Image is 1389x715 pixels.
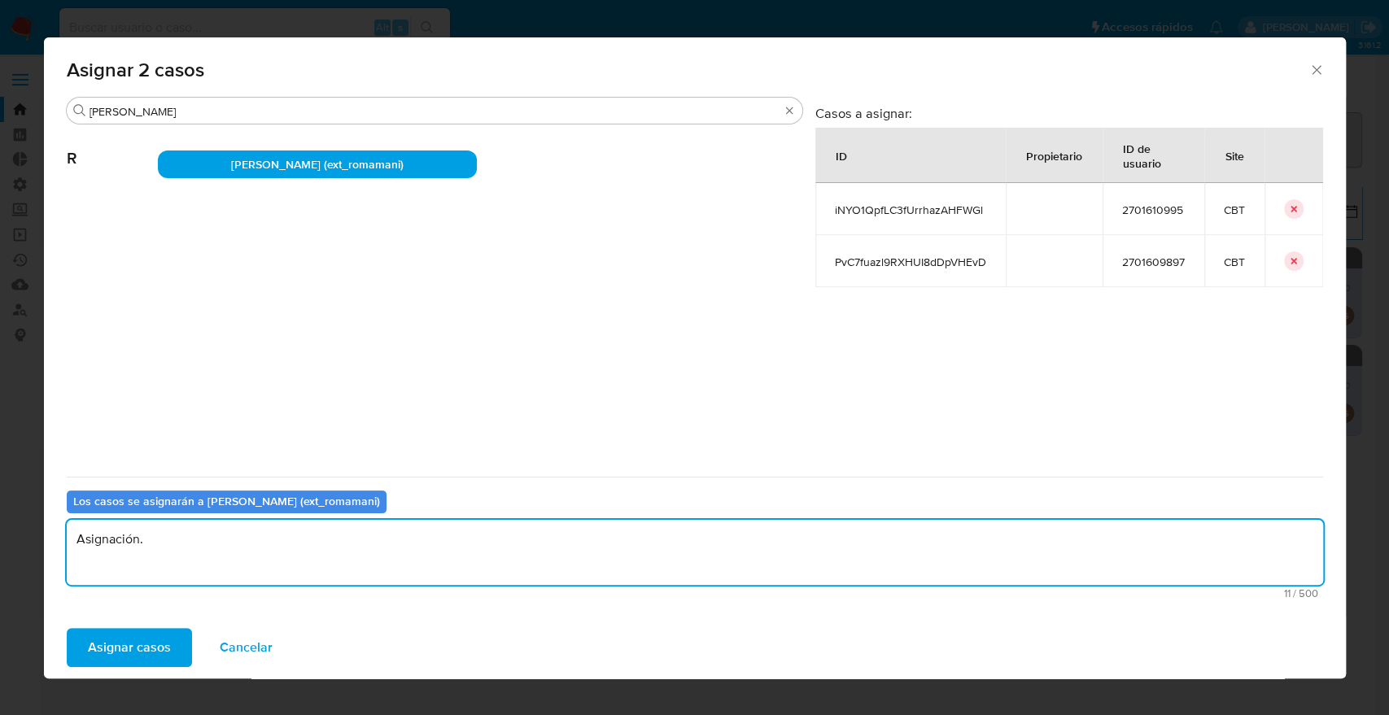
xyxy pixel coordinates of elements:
b: Los casos se asignarán a [PERSON_NAME] (ext_romamani) [73,493,380,509]
span: [PERSON_NAME] (ext_romamani) [231,156,404,172]
span: PvC7fuazl9RXHUI8dDpVHEvD [835,255,986,269]
span: R [67,124,158,168]
div: Propietario [1007,136,1102,175]
button: icon-button [1284,251,1304,271]
textarea: Asignación. [67,520,1323,585]
button: Cancelar [199,628,294,667]
button: Buscar [73,104,86,117]
button: Asignar casos [67,628,192,667]
button: Borrar [783,104,796,117]
div: ID [816,136,867,175]
h3: Casos a asignar: [815,105,1323,121]
span: Cancelar [220,630,273,665]
span: Máximo 500 caracteres [72,588,1318,599]
div: [PERSON_NAME] (ext_romamani) [158,150,477,178]
span: 2701610995 [1122,203,1185,217]
input: Buscar analista [90,104,780,119]
span: Asignar casos [88,630,171,665]
span: Asignar 2 casos [67,60,1309,80]
span: 2701609897 [1122,255,1185,269]
div: assign-modal [44,37,1346,678]
span: iNYO1QpfLC3fUrrhazAHFWGl [835,203,986,217]
span: CBT [1224,255,1245,269]
button: Cerrar ventana [1308,62,1323,76]
div: Site [1206,136,1264,175]
span: CBT [1224,203,1245,217]
button: icon-button [1284,199,1304,219]
div: ID de usuario [1103,129,1203,182]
